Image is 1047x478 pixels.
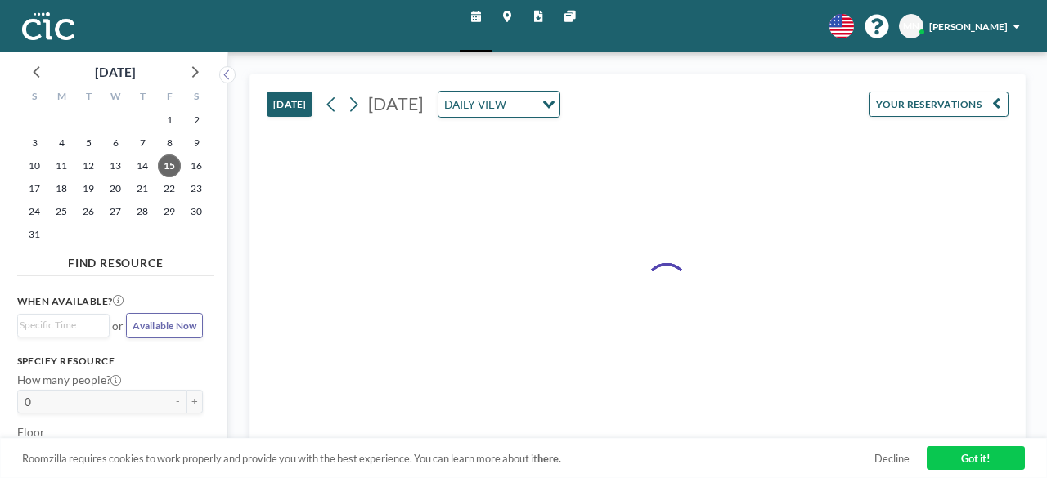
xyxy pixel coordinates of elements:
[368,93,423,114] span: [DATE]
[133,319,196,332] span: Available Now
[158,200,181,223] span: Friday, August 29, 2025
[186,390,204,413] button: +
[77,177,100,200] span: Tuesday, August 19, 2025
[17,373,122,386] label: How many people?
[23,132,46,154] span: Sunday, August 3, 2025
[22,452,874,465] span: Roomzilla requires cookies to work properly and provide you with the best experience. You can lea...
[77,132,100,154] span: Tuesday, August 5, 2025
[50,132,73,154] span: Monday, August 4, 2025
[112,319,124,333] span: or
[185,154,208,177] span: Saturday, August 16, 2025
[169,390,186,413] button: -
[104,132,127,154] span: Wednesday, August 6, 2025
[537,452,561,465] a: here.
[131,200,154,223] span: Thursday, August 28, 2025
[50,154,73,177] span: Monday, August 11, 2025
[17,425,45,439] label: Floor
[267,92,312,117] button: [DATE]
[183,87,210,109] div: S
[75,87,102,109] div: T
[50,200,73,223] span: Monday, August 25, 2025
[185,109,208,132] span: Saturday, August 2, 2025
[23,200,46,223] span: Sunday, August 24, 2025
[903,20,919,33] span: MN
[158,177,181,200] span: Friday, August 22, 2025
[95,60,136,83] div: [DATE]
[185,177,208,200] span: Saturday, August 23, 2025
[104,200,127,223] span: Wednesday, August 27, 2025
[23,154,46,177] span: Sunday, August 10, 2025
[438,92,559,117] div: Search for option
[50,177,73,200] span: Monday, August 18, 2025
[129,87,156,109] div: T
[126,313,203,338] button: Available Now
[131,154,154,177] span: Thursday, August 14, 2025
[442,95,510,114] span: DAILY VIEW
[102,87,129,109] div: W
[20,318,100,333] input: Search for option
[158,132,181,154] span: Friday, August 8, 2025
[21,87,48,109] div: S
[104,154,127,177] span: Wednesday, August 13, 2025
[77,200,100,223] span: Tuesday, August 26, 2025
[874,452,910,465] a: Decline
[929,20,1008,33] span: [PERSON_NAME]
[131,132,154,154] span: Thursday, August 7, 2025
[23,177,46,200] span: Sunday, August 17, 2025
[185,132,208,154] span: Saturday, August 9, 2025
[17,355,204,368] h3: Specify resource
[511,95,532,114] input: Search for option
[156,87,183,109] div: F
[927,446,1025,471] a: Got it!
[869,92,1009,117] button: YOUR RESERVATIONS
[158,154,181,177] span: Friday, August 15, 2025
[23,223,46,246] span: Sunday, August 31, 2025
[22,12,74,40] img: organization-logo
[48,87,75,109] div: M
[18,315,109,337] div: Search for option
[158,109,181,132] span: Friday, August 1, 2025
[185,200,208,223] span: Saturday, August 30, 2025
[131,177,154,200] span: Thursday, August 21, 2025
[77,154,100,177] span: Tuesday, August 12, 2025
[17,250,214,270] h4: FIND RESOURCE
[104,177,127,200] span: Wednesday, August 20, 2025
